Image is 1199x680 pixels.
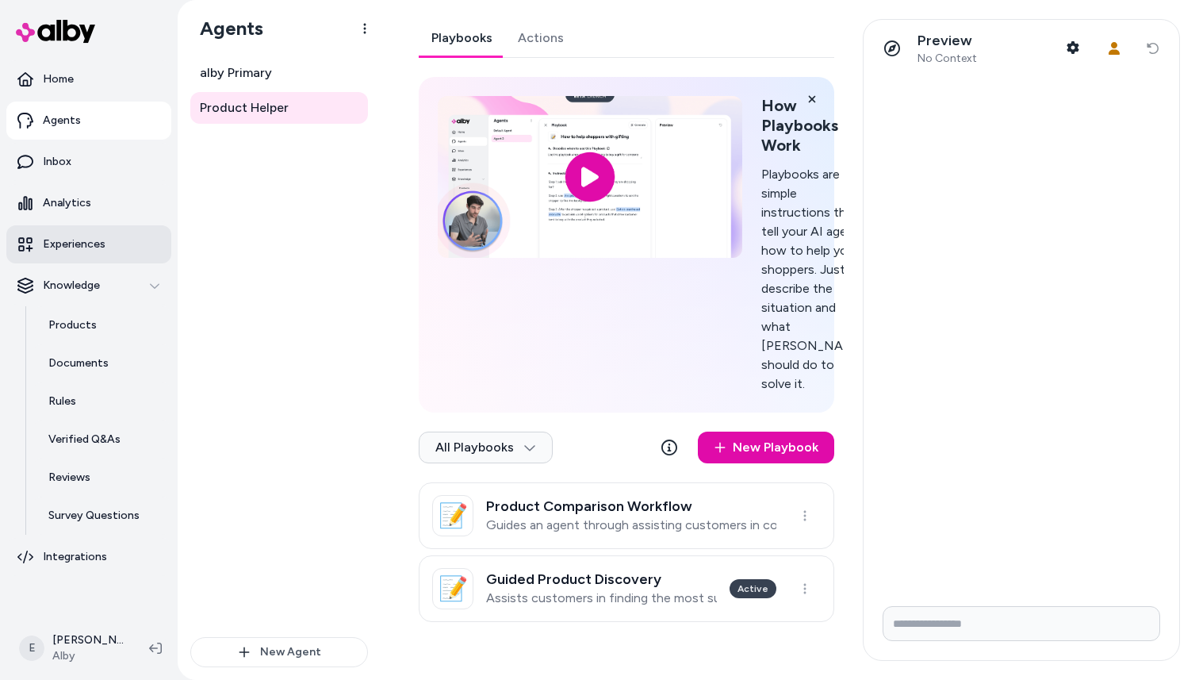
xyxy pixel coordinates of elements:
[917,52,977,66] span: No Context
[43,154,71,170] p: Inbox
[419,432,553,463] button: All Playbooks
[10,623,136,674] button: E[PERSON_NAME]Alby
[6,538,171,576] a: Integrations
[33,459,171,497] a: Reviews
[48,394,76,409] p: Rules
[883,606,1160,641] input: Write your prompt here
[33,421,171,459] a: Verified Q&As
[19,636,44,661] span: E
[48,508,140,524] p: Survey Questions
[43,278,100,294] p: Knowledge
[486,571,717,587] h3: Guided Product Discovery
[486,590,717,606] p: Assists customers in finding the most suitable product by narrowing down options through clarifyi...
[6,184,171,222] a: Analytics
[33,382,171,421] a: Rules
[419,19,505,57] a: Playbooks
[6,267,171,305] button: Knowledge
[48,432,121,448] p: Verified Q&As
[6,60,171,98] a: Home
[432,568,473,609] div: 📝
[200,63,272,83] span: alby Primary
[52,632,124,648] p: [PERSON_NAME]
[761,96,867,156] h2: How Playbooks Work
[48,470,90,486] p: Reviews
[48,317,97,333] p: Products
[730,579,776,598] div: Active
[190,92,368,124] a: Product Helper
[48,355,109,371] p: Documents
[33,306,171,344] a: Products
[43,549,107,565] p: Integrations
[486,498,776,514] h3: Product Comparison Workflow
[33,344,171,382] a: Documents
[486,517,776,533] p: Guides an agent through assisting customers in comparing products based on their preferences and ...
[187,17,263,40] h1: Agents
[43,71,74,87] p: Home
[6,143,171,181] a: Inbox
[435,440,536,455] span: All Playbooks
[419,482,834,549] a: 📝Product Comparison WorkflowGuides an agent through assisting customers in comparing products bas...
[698,432,834,463] a: New Playbook
[190,57,368,89] a: alby Primary
[432,495,473,536] div: 📝
[33,497,171,535] a: Survey Questions
[6,225,171,263] a: Experiences
[419,555,834,622] a: 📝Guided Product DiscoveryAssists customers in finding the most suitable product by narrowing down...
[52,648,124,664] span: Alby
[917,32,977,50] p: Preview
[16,20,95,43] img: alby Logo
[190,637,368,667] button: New Agent
[43,236,105,252] p: Experiences
[200,98,289,117] span: Product Helper
[505,19,577,57] a: Actions
[6,102,171,140] a: Agents
[43,195,91,211] p: Analytics
[761,165,867,394] p: Playbooks are simple instructions that tell your AI agent how to help your shoppers. Just describ...
[43,113,81,129] p: Agents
